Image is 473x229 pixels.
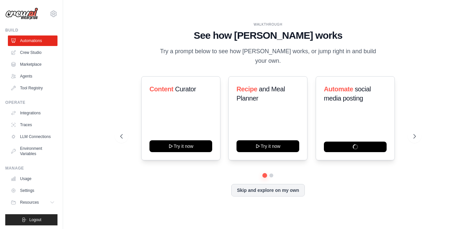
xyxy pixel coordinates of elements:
[8,185,57,196] a: Settings
[8,173,57,184] a: Usage
[8,120,57,130] a: Traces
[8,131,57,142] a: LLM Connections
[8,108,57,118] a: Integrations
[120,30,416,41] h1: See how [PERSON_NAME] works
[8,83,57,93] a: Tool Registry
[149,140,212,152] button: Try it now
[8,59,57,70] a: Marketplace
[231,184,304,196] button: Skip and explore on my own
[236,85,285,102] span: and Meal Planner
[29,217,41,222] span: Logout
[324,85,371,102] span: social media posting
[5,166,57,171] div: Manage
[324,85,353,93] span: Automate
[8,35,57,46] a: Automations
[236,140,299,152] button: Try it now
[5,28,57,33] div: Build
[8,143,57,159] a: Environment Variables
[8,47,57,58] a: Crew Studio
[8,197,57,208] button: Resources
[158,47,378,66] p: Try a prompt below to see how [PERSON_NAME] works, or jump right in and build your own.
[8,71,57,81] a: Agents
[5,8,38,20] img: Logo
[120,22,416,27] div: WALKTHROUGH
[5,100,57,105] div: Operate
[236,85,257,93] span: Recipe
[20,200,39,205] span: Resources
[5,214,57,225] button: Logout
[175,85,196,93] span: Curator
[149,85,173,93] span: Content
